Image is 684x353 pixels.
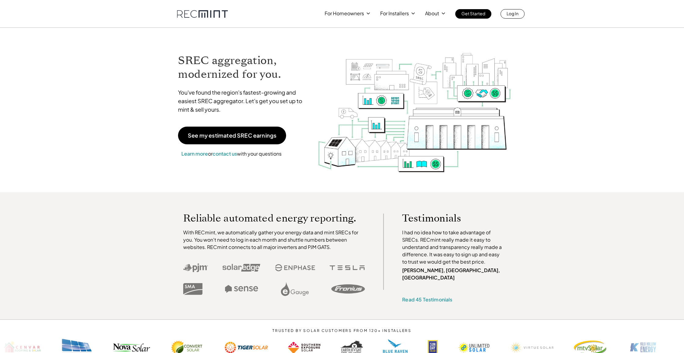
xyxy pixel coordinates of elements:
p: About [425,9,439,18]
p: Testimonials [402,214,493,223]
p: For Homeowners [325,9,364,18]
p: See my estimated SREC earnings [188,133,276,138]
a: Read 45 Testimonials [402,296,452,303]
p: [PERSON_NAME], [GEOGRAPHIC_DATA], [GEOGRAPHIC_DATA] [402,267,505,281]
p: Reliable automated energy reporting. [183,214,365,223]
a: See my estimated SREC earnings [178,127,286,144]
p: TRUSTED BY SOLAR CUSTOMERS FROM 120+ INSTALLERS [254,329,430,333]
p: I had no idea how to take advantage of SRECs. RECmint really made it easy to understand and trans... [402,229,505,265]
a: Get Started [455,9,491,19]
a: Log In [500,9,525,19]
a: Learn more [181,150,208,157]
img: RECmint value cycle [317,37,512,174]
p: You've found the region's fastest-growing and easiest SREC aggregator. Let's get you set up to mi... [178,88,308,114]
p: Log In [507,9,518,18]
h1: SREC aggregation, modernized for you. [178,54,308,81]
p: Get Started [461,9,485,18]
p: For Installers [380,9,409,18]
p: or with your questions [178,150,285,158]
a: contact us [213,150,237,157]
p: With RECmint, we automatically gather your energy data and mint SRECs for you. You won't need to ... [183,229,365,251]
